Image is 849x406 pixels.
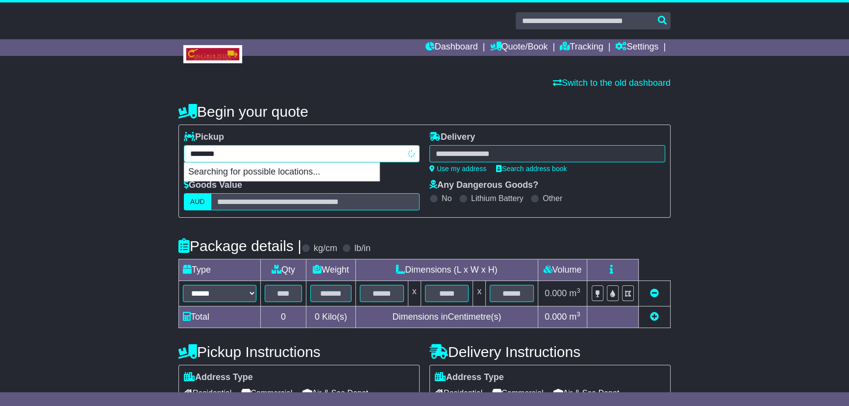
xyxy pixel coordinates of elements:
h4: Delivery Instructions [429,344,671,360]
span: Commercial [492,385,543,401]
a: Add new item [650,312,659,322]
label: AUD [184,193,211,210]
h4: Pickup Instructions [178,344,420,360]
label: Delivery [429,132,475,143]
td: Dimensions in Centimetre(s) [355,306,538,328]
td: Total [179,306,261,328]
span: 0.000 [545,288,567,298]
sup: 3 [576,287,580,294]
span: Commercial [241,385,292,401]
label: Lithium Battery [471,194,524,203]
label: kg/cm [314,243,337,254]
td: x [473,281,486,306]
p: Searching for possible locations... [184,163,379,181]
td: Qty [261,259,306,281]
span: 0 [315,312,320,322]
label: Other [543,194,562,203]
label: No [442,194,451,203]
typeahead: Please provide city [184,145,420,162]
h4: Begin your quote [178,103,671,120]
span: Residential [435,385,482,401]
a: Tracking [560,39,603,56]
td: Dimensions (L x W x H) [355,259,538,281]
label: lb/in [354,243,371,254]
td: Weight [306,259,356,281]
span: m [569,312,580,322]
a: Settings [615,39,658,56]
span: 0.000 [545,312,567,322]
label: Address Type [184,372,253,383]
a: Dashboard [425,39,478,56]
a: Remove this item [650,288,659,298]
sup: 3 [576,310,580,318]
label: Any Dangerous Goods? [429,180,538,191]
td: Type [179,259,261,281]
span: Air & Sea Depot [553,385,620,401]
label: Address Type [435,372,504,383]
span: Air & Sea Depot [302,385,369,401]
h4: Package details | [178,238,301,254]
span: Residential [184,385,231,401]
label: Pickup [184,132,224,143]
a: Use my address [429,165,486,173]
a: Search address book [496,165,567,173]
td: Volume [538,259,587,281]
span: m [569,288,580,298]
td: x [408,281,421,306]
td: 0 [261,306,306,328]
a: Quote/Book [490,39,548,56]
a: Switch to the old dashboard [553,78,671,88]
td: Kilo(s) [306,306,356,328]
label: Goods Value [184,180,242,191]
